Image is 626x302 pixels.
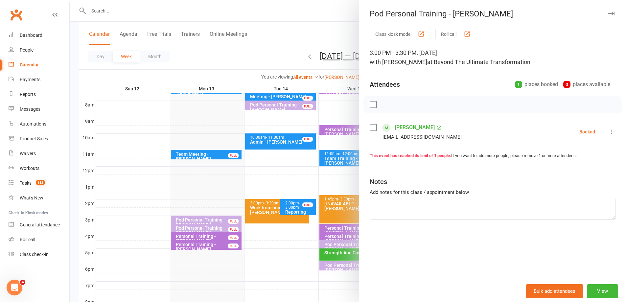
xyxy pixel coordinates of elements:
[20,151,36,156] div: Waivers
[9,176,69,191] a: Tasks 182
[515,80,558,89] div: places booked
[395,122,435,133] a: [PERSON_NAME]
[370,153,451,158] strong: This event has reached its limit of 1 people.
[20,222,60,227] div: General attendance
[587,284,618,298] button: View
[9,72,69,87] a: Payments
[515,81,522,88] div: 1
[9,146,69,161] a: Waivers
[9,43,69,58] a: People
[9,58,69,72] a: Calendar
[526,284,583,298] button: Bulk add attendees
[370,188,615,196] div: Add notes for this class / appointment below
[20,136,48,141] div: Product Sales
[370,152,615,159] div: If you want to add more people, please remove 1 or more attendees.
[579,129,595,134] div: Booked
[383,133,462,141] div: [EMAIL_ADDRESS][DOMAIN_NAME]
[9,218,69,232] a: General attendance kiosk mode
[20,106,40,112] div: Messages
[20,77,40,82] div: Payments
[20,121,46,127] div: Automations
[20,92,36,97] div: Reports
[20,237,35,242] div: Roll call
[7,280,22,295] iframe: Intercom live chat
[20,33,42,38] div: Dashboard
[36,180,45,185] span: 182
[9,87,69,102] a: Reports
[370,177,387,186] div: Notes
[9,232,69,247] a: Roll call
[563,81,570,88] div: 0
[9,161,69,176] a: Workouts
[20,62,39,67] div: Calendar
[9,102,69,117] a: Messages
[9,131,69,146] a: Product Sales
[370,80,400,89] div: Attendees
[20,252,49,257] div: Class check-in
[9,247,69,262] a: Class kiosk mode
[20,280,25,285] span: 4
[370,28,430,40] button: Class kiosk mode
[20,47,34,53] div: People
[427,58,530,65] span: at Beyond The Ultimate Transformation
[435,28,476,40] button: Roll call
[563,80,610,89] div: places available
[9,28,69,43] a: Dashboard
[370,58,427,65] span: with [PERSON_NAME]
[20,180,32,186] div: Tasks
[370,48,615,67] div: 3:00 PM - 3:30 PM, [DATE]
[8,7,24,23] a: Clubworx
[9,117,69,131] a: Automations
[359,9,626,18] div: Pod Personal Training - [PERSON_NAME]
[20,195,43,200] div: What's New
[20,166,39,171] div: Workouts
[9,191,69,205] a: What's New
